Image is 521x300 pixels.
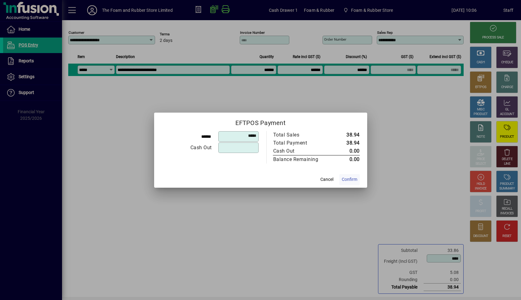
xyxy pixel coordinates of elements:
td: 0.00 [332,147,360,155]
td: 0.00 [332,155,360,163]
td: 38.94 [332,131,360,139]
td: 38.94 [332,139,360,147]
span: Confirm [342,176,357,183]
td: Total Payment [273,139,332,147]
div: Cash Out [273,147,325,155]
td: Total Sales [273,131,332,139]
h2: EFTPOS Payment [154,113,367,131]
button: Cancel [317,174,337,185]
button: Confirm [339,174,360,185]
div: Balance Remaining [273,156,325,163]
div: Cash Out [162,144,212,151]
span: Cancel [320,176,333,183]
